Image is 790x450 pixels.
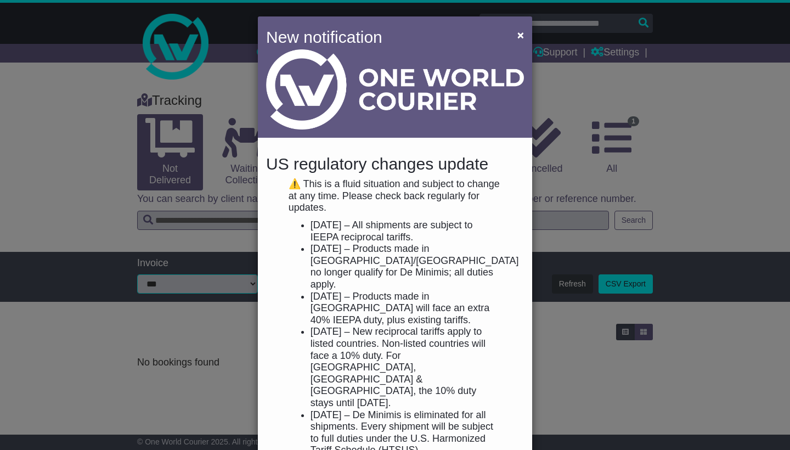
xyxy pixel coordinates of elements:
h4: US regulatory changes update [266,155,524,173]
span: × [517,29,524,41]
li: [DATE] – New reciprocal tariffs apply to listed countries. Non-listed countries will face a 10% d... [311,326,501,409]
h4: New notification [266,25,501,49]
li: [DATE] – All shipments are subject to IEEPA reciprocal tariffs. [311,220,501,243]
li: [DATE] – Products made in [GEOGRAPHIC_DATA] will face an extra 40% IEEPA duty, plus existing tari... [311,291,501,327]
img: Light [266,49,524,130]
button: Close [512,24,529,46]
li: [DATE] – Products made in [GEOGRAPHIC_DATA]/[GEOGRAPHIC_DATA] no longer qualify for De Minimis; a... [311,243,501,290]
p: ⚠️ This is a fluid situation and subject to change at any time. Please check back regularly for u... [289,178,501,214]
